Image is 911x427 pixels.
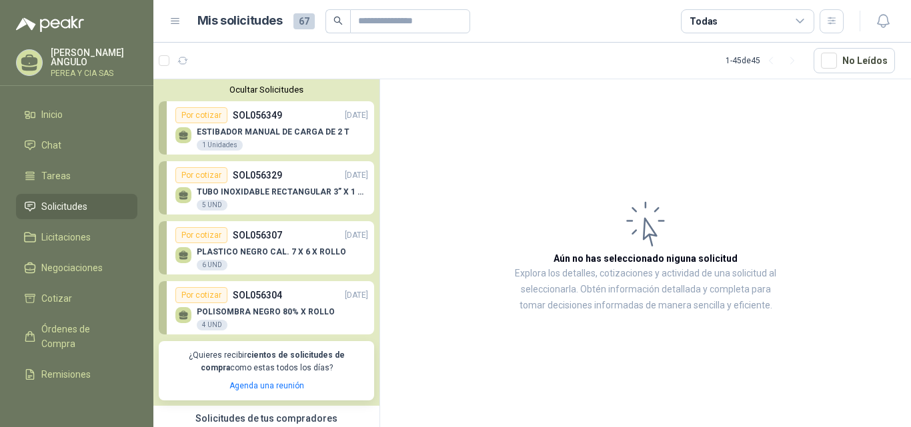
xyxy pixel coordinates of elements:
[41,199,87,214] span: Solicitudes
[175,167,227,183] div: Por cotizar
[41,230,91,244] span: Licitaciones
[159,101,374,155] a: Por cotizarSOL056349[DATE] ESTIBADOR MANUAL DE CARGA DE 2 T1 Unidades
[16,163,137,189] a: Tareas
[333,16,343,25] span: search
[233,228,282,242] p: SOL056307
[16,102,137,127] a: Inicio
[41,260,103,275] span: Negociaciones
[51,48,137,67] p: [PERSON_NAME] ANGULO
[16,255,137,280] a: Negociaciones
[197,11,283,31] h1: Mis solicitudes
[16,194,137,219] a: Solicitudes
[159,161,374,214] a: Por cotizarSOL056329[DATE] TUBO INOXIDABLE RECTANGULAR 3” X 1 ½” X 1/8 X 6 MTS5 UND
[197,187,368,197] p: TUBO INOXIDABLE RECTANGULAR 3” X 1 ½” X 1/8 X 6 MTS
[197,127,349,137] p: ESTIBADOR MANUAL DE CARGA DE 2 T
[41,169,71,183] span: Tareas
[554,251,738,266] h3: Aún no has seleccionado niguna solicitud
[197,320,227,330] div: 4 UND
[16,286,137,311] a: Cotizar
[16,16,84,32] img: Logo peakr
[197,247,346,256] p: PLASTICO NEGRO CAL. 7 X 6 X ROLLO
[197,260,227,270] div: 6 UND
[814,48,895,73] button: No Leídos
[345,169,368,182] p: [DATE]
[726,50,803,71] div: 1 - 45 de 45
[16,362,137,387] a: Remisiones
[229,381,304,390] a: Agenda una reunión
[514,266,778,314] p: Explora los detalles, cotizaciones y actividad de una solicitud al seleccionarla. Obtén informaci...
[197,140,243,151] div: 1 Unidades
[153,79,379,406] div: Ocultar SolicitudesPor cotizarSOL056349[DATE] ESTIBADOR MANUAL DE CARGA DE 2 T1 UnidadesPor cotiz...
[201,350,345,372] b: cientos de solicitudes de compra
[159,281,374,334] a: Por cotizarSOL056304[DATE] POLISOMBRA NEGRO 80% X ROLLO4 UND
[345,229,368,242] p: [DATE]
[197,200,227,211] div: 5 UND
[159,221,374,274] a: Por cotizarSOL056307[DATE] PLASTICO NEGRO CAL. 7 X 6 X ROLLO6 UND
[233,288,282,302] p: SOL056304
[197,307,335,316] p: POLISOMBRA NEGRO 80% X ROLLO
[16,392,137,418] a: Configuración
[51,69,137,77] p: PEREA Y CIA SAS
[175,107,227,123] div: Por cotizar
[175,227,227,243] div: Por cotizar
[233,168,282,183] p: SOL056329
[175,287,227,303] div: Por cotizar
[690,14,718,29] div: Todas
[16,133,137,158] a: Chat
[41,107,63,122] span: Inicio
[345,109,368,122] p: [DATE]
[41,367,91,382] span: Remisiones
[233,108,282,123] p: SOL056349
[159,85,374,95] button: Ocultar Solicitudes
[167,349,366,374] p: ¿Quieres recibir como estas todos los días?
[16,224,137,250] a: Licitaciones
[345,289,368,302] p: [DATE]
[16,316,137,356] a: Órdenes de Compra
[41,138,61,153] span: Chat
[41,322,125,351] span: Órdenes de Compra
[41,291,72,306] span: Cotizar
[293,13,315,29] span: 67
